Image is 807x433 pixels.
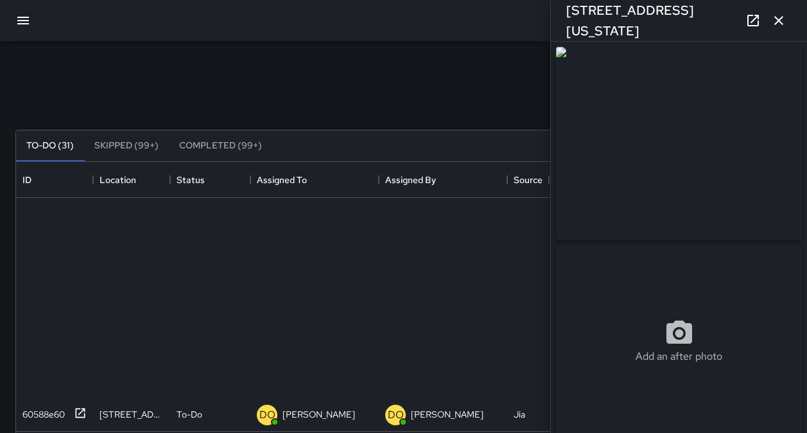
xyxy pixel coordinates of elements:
[17,403,65,421] div: 60588e60
[411,408,483,421] p: [PERSON_NAME]
[170,162,250,198] div: Status
[100,162,136,198] div: Location
[282,408,355,421] p: [PERSON_NAME]
[385,162,436,198] div: Assigned By
[259,407,275,423] p: DO
[100,408,164,421] div: 1005 3rd Street Northeast
[388,407,404,423] p: DO
[379,162,507,198] div: Assigned By
[514,408,525,421] div: Jia
[250,162,379,198] div: Assigned To
[22,162,31,198] div: ID
[84,130,169,161] button: Skipped (99+)
[177,408,202,421] p: To-Do
[257,162,307,198] div: Assigned To
[93,162,170,198] div: Location
[507,162,549,198] div: Source
[514,162,542,198] div: Source
[169,130,272,161] button: Completed (99+)
[16,162,93,198] div: ID
[177,162,205,198] div: Status
[16,130,84,161] button: To-Do (31)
